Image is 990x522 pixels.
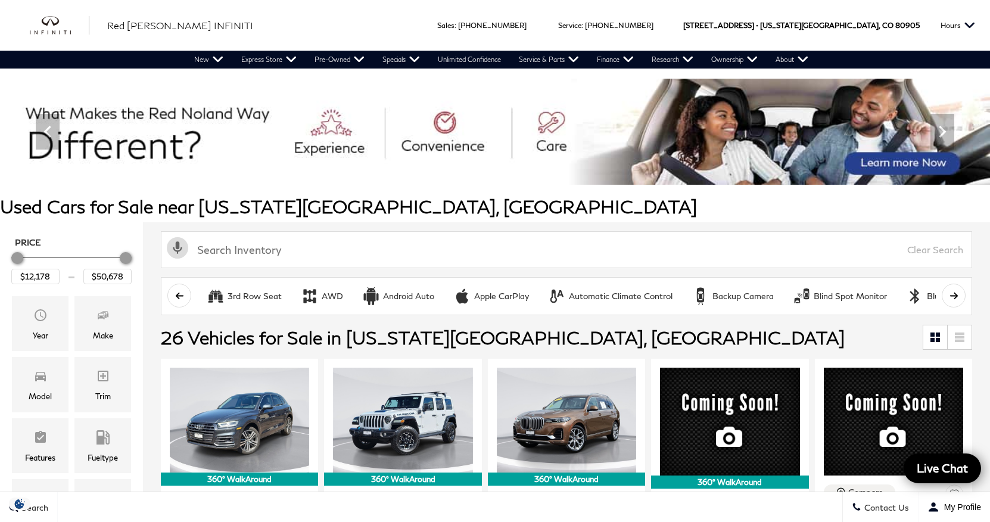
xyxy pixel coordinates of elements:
div: Automatic Climate Control [569,291,673,302]
button: Open user profile menu [919,492,990,522]
div: 3rd Row Seat [228,291,282,302]
section: Click to Open Cookie Consent Modal [6,498,33,510]
div: Make [93,329,113,342]
img: 2022 Ford Explorer Platinum [660,368,799,476]
button: Backup CameraBackup Camera [685,284,780,309]
div: 360° WalkAround [161,473,318,486]
span: Red [PERSON_NAME] INFINITI [107,20,253,31]
button: Android AutoAndroid Auto [356,284,441,309]
img: Opt-Out Icon [6,498,33,510]
a: About [767,51,817,69]
span: : [454,21,456,30]
img: 2023 Ram 2500 Big Horn [824,368,963,476]
span: Sales [437,21,454,30]
button: 3rd Row Seat3rd Row Seat [200,284,288,309]
button: BluetoothBluetooth [899,284,972,309]
img: 2022 Jeep Wrangler Unlimited Rubicon 4xe [333,368,472,473]
span: Features [33,427,48,451]
div: 360° WalkAround [651,476,808,489]
h5: Price [15,237,128,248]
span: Make [96,305,110,329]
div: AWD [322,291,343,302]
span: Live Chat [911,461,974,476]
a: Express Store [232,51,306,69]
div: 360° WalkAround [488,473,645,486]
div: Compare [848,487,883,498]
span: Service [558,21,581,30]
div: ModelModel [12,357,69,412]
div: Blind Spot Monitor [814,291,887,302]
div: Android Auto [383,291,434,302]
div: YearYear [12,296,69,351]
span: Transmission [33,488,48,512]
div: MakeMake [74,296,131,351]
button: AWDAWD [294,284,350,309]
div: Blind Spot Monitor [793,287,811,305]
div: Automatic Climate Control [548,287,566,305]
div: Model [29,390,52,403]
img: 2019 BMW X7 xDrive40i [497,368,636,473]
a: Red [PERSON_NAME] INFINITI [107,18,253,33]
div: Maximum Price [120,252,132,264]
span: Go to slide 1 [464,163,476,175]
div: Fueltype [88,451,118,464]
svg: Click to toggle on voice search [167,237,188,259]
span: Go to slide 3 [497,163,509,175]
div: Next [930,114,954,150]
div: FueltypeFueltype [74,418,131,473]
button: scroll right [942,284,966,307]
div: TrimTrim [74,357,131,412]
a: Unlimited Confidence [429,51,510,69]
button: Automatic Climate ControlAutomatic Climate Control [541,284,679,309]
div: FeaturesFeatures [12,418,69,473]
div: Backup Camera [692,287,709,305]
a: [STREET_ADDRESS] • [US_STATE][GEOGRAPHIC_DATA], CO 80905 [683,21,920,30]
div: Apple CarPlay [474,291,529,302]
nav: Main Navigation [185,51,817,69]
a: Service & Parts [510,51,588,69]
a: Research [643,51,702,69]
span: Fueltype [96,427,110,451]
span: Mileage [96,488,110,512]
input: Minimum [11,269,60,284]
div: AWD [301,287,319,305]
a: New [185,51,232,69]
span: Model [33,366,48,390]
div: Year [33,329,48,342]
button: Compare Vehicle [824,484,895,500]
span: My Profile [939,502,981,512]
div: Features [25,451,55,464]
div: Android Auto [362,287,380,305]
div: 360° WalkAround [324,473,481,486]
a: Pre-Owned [306,51,373,69]
a: Live Chat [904,453,981,483]
input: Search Inventory [161,231,972,268]
span: Year [33,305,48,329]
span: Go to slide 4 [514,163,526,175]
a: infiniti [30,16,89,35]
div: Backup Camera [712,291,774,302]
span: Contact Us [861,502,909,512]
span: : [581,21,583,30]
a: [PHONE_NUMBER] [585,21,653,30]
button: scroll left [167,284,191,307]
input: Maximum [83,269,132,284]
a: Finance [588,51,643,69]
img: INFINITI [30,16,89,35]
div: Bluetooth [906,287,924,305]
div: 3rd Row Seat [207,287,225,305]
div: Price [11,248,132,284]
img: 2020 Audi Q5 e 55 Prestige [170,368,309,473]
a: Specials [373,51,429,69]
button: Apple CarPlayApple CarPlay [447,284,536,309]
span: Search [18,502,48,512]
div: Trim [95,390,111,403]
span: Go to slide 2 [481,163,493,175]
span: Trim [96,366,110,390]
button: Save Vehicle [945,484,963,507]
button: Blind Spot MonitorBlind Spot Monitor [786,284,894,309]
div: Minimum Price [11,252,23,264]
div: Apple CarPlay [453,287,471,305]
span: 26 Vehicles for Sale in [US_STATE][GEOGRAPHIC_DATA], [GEOGRAPHIC_DATA] [161,327,845,348]
div: Previous [36,114,60,150]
